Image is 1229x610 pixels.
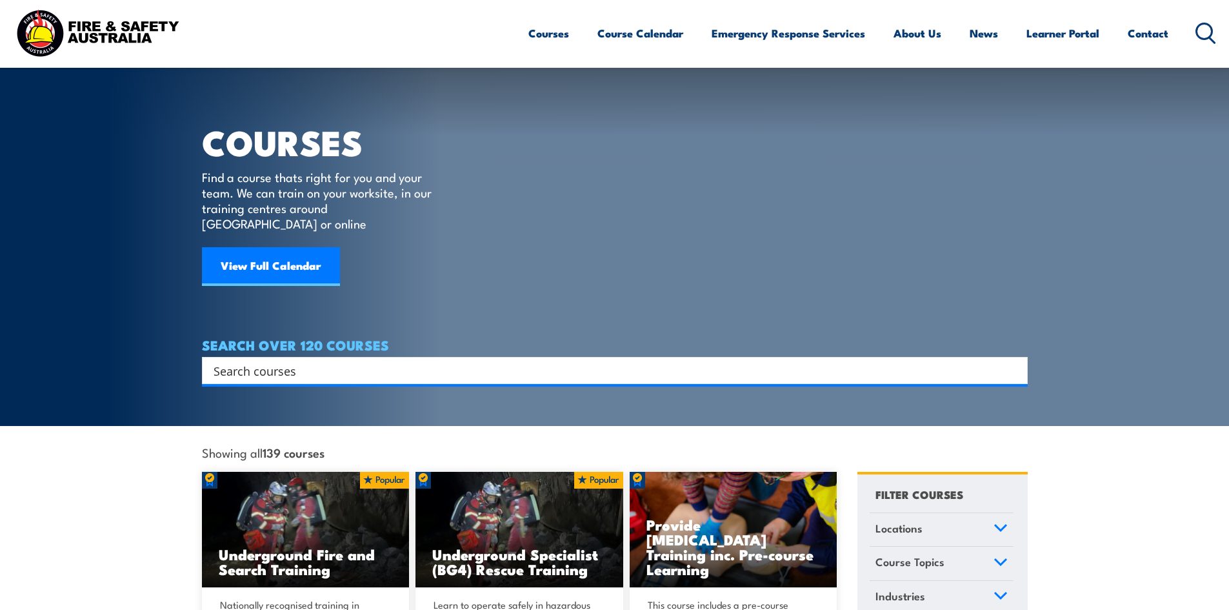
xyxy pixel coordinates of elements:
[432,547,606,576] h3: Underground Specialist (BG4) Rescue Training
[875,485,963,503] h4: FILTER COURSES
[202,169,437,231] p: Find a course thats right for you and your team. We can train on your worksite, in our training c...
[712,16,865,50] a: Emergency Response Services
[630,472,837,588] a: Provide [MEDICAL_DATA] Training inc. Pre-course Learning
[202,472,410,588] img: Underground mine rescue
[216,361,1002,380] form: Search form
[894,16,941,50] a: About Us
[646,517,821,576] h3: Provide [MEDICAL_DATA] Training inc. Pre-course Learning
[870,513,1014,547] a: Locations
[870,547,1014,580] a: Course Topics
[630,472,837,588] img: Low Voltage Rescue and Provide CPR
[202,445,325,459] span: Showing all
[1128,16,1168,50] a: Contact
[875,553,944,571] span: Course Topics
[202,472,410,588] a: Underground Fire and Search Training
[202,247,340,286] a: View Full Calendar
[875,520,923,537] span: Locations
[214,361,999,380] input: Search input
[415,472,623,588] img: Underground mine rescue
[1005,361,1023,380] button: Search magnifier button
[202,127,450,157] h1: COURSES
[202,338,1028,352] h4: SEARCH OVER 120 COURSES
[875,587,925,605] span: Industries
[415,472,623,588] a: Underground Specialist (BG4) Rescue Training
[970,16,998,50] a: News
[263,443,325,461] strong: 139 courses
[219,547,393,576] h3: Underground Fire and Search Training
[528,16,569,50] a: Courses
[597,16,683,50] a: Course Calendar
[1026,16,1099,50] a: Learner Portal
